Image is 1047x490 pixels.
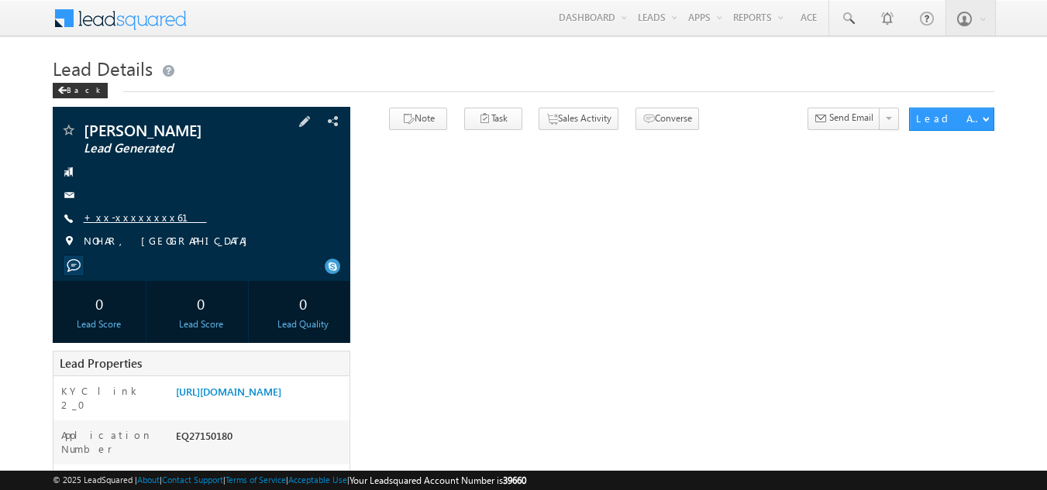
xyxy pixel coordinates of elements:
div: Back [53,83,108,98]
button: Sales Activity [539,108,618,130]
span: Your Leadsquared Account Number is [350,475,526,486]
div: 0 [260,289,346,317]
span: Send Email [829,111,873,125]
a: [URL][DOMAIN_NAME] [176,385,281,398]
button: Lead Actions [909,108,994,131]
a: About [137,475,160,485]
button: Task [464,108,522,130]
label: Application Number [61,428,161,456]
a: Contact Support [162,475,223,485]
a: Acceptable Use [288,475,347,485]
a: +xx-xxxxxxxx61 [84,211,207,224]
a: Terms of Service [226,475,286,485]
span: Lead Properties [60,355,142,371]
span: © 2025 LeadSquared | | | | | [53,473,526,488]
span: [PERSON_NAME] [84,122,267,138]
div: Lead Quality [260,317,346,331]
span: NOHAR, [GEOGRAPHIC_DATA] [84,234,255,249]
span: Lead Details [53,56,153,81]
span: 39660 [503,475,526,486]
div: 0 [57,289,143,317]
label: KYC link 2_0 [61,384,161,412]
div: Lead Score [158,317,244,331]
span: Lead Generated [84,141,267,156]
button: Note [389,108,447,130]
div: Lead Actions [916,111,982,125]
button: Converse [635,108,699,130]
div: 0 [158,289,244,317]
div: Lead Score [57,317,143,331]
div: EQ27150180 [172,428,350,450]
button: Send Email [808,108,880,130]
a: Back [53,82,115,95]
